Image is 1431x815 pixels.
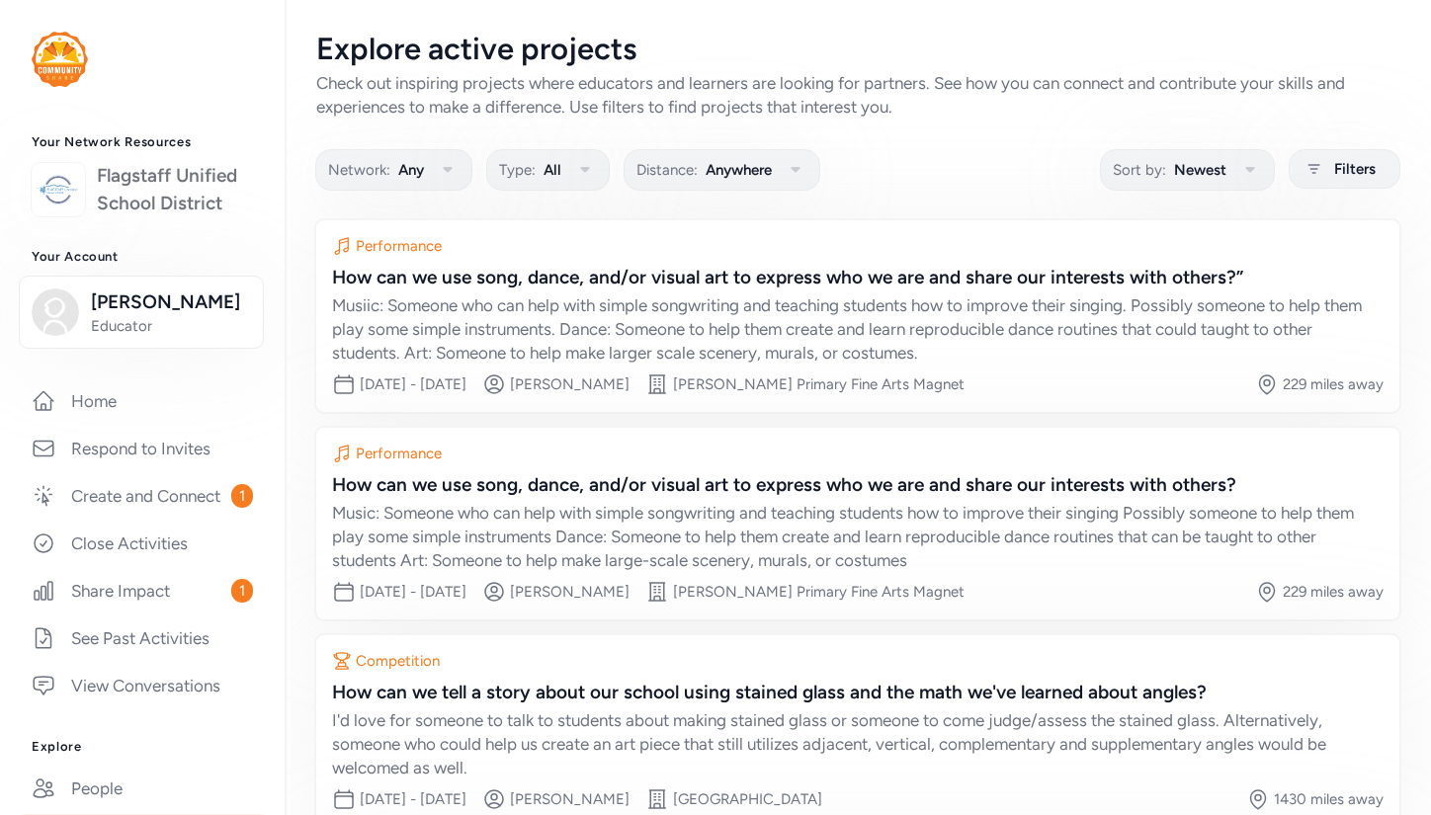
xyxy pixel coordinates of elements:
[332,679,1384,706] div: How can we tell a story about our school using stained glass and the math we've learned about ang...
[673,374,965,394] div: [PERSON_NAME] Primary Fine Arts Magnet
[486,149,610,191] button: Type:All
[1174,158,1226,182] span: Newest
[356,444,442,463] div: Performance
[231,579,253,603] span: 1
[16,522,269,565] a: Close Activities
[544,158,561,182] span: All
[97,162,253,217] a: Flagstaff Unified School District
[332,708,1384,779] div: I'd love for someone to talk to students about making stained glass or someone to come judge/asse...
[315,149,472,191] button: Network:Any
[398,158,424,182] span: Any
[636,158,698,182] span: Distance:
[328,158,390,182] span: Network:
[510,582,630,602] div: [PERSON_NAME]
[32,249,253,265] h3: Your Account
[360,789,466,809] div: [DATE] - [DATE]
[19,276,264,349] button: [PERSON_NAME]Educator
[91,288,251,316] span: [PERSON_NAME]
[316,71,1399,119] div: Check out inspiring projects where educators and learners are looking for partners. See how you c...
[624,149,820,191] button: Distance:Anywhere
[16,427,269,470] a: Respond to Invites
[499,158,536,182] span: Type:
[16,767,269,810] a: People
[231,484,253,508] span: 1
[510,789,630,809] div: [PERSON_NAME]
[91,316,251,336] span: Educator
[332,293,1384,365] div: Musiic: Someone who can help with simple songwriting and teaching students how to improve their s...
[16,379,269,423] a: Home
[32,32,88,87] img: logo
[32,134,253,150] h3: Your Network Resources
[673,789,822,809] div: [GEOGRAPHIC_DATA]
[1274,789,1384,809] div: 1430 miles away
[673,582,965,602] div: [PERSON_NAME] Primary Fine Arts Magnet
[360,374,466,394] div: [DATE] - [DATE]
[332,264,1384,291] div: How can we use song, dance, and/or visual art to express who we are and share our interests with ...
[360,582,466,602] div: [DATE] - [DATE]
[1283,582,1384,602] div: 229 miles away
[16,569,269,612] a: Share Impact1
[37,168,80,211] img: logo
[1100,149,1275,191] button: Sort by:Newest
[356,651,440,671] div: Competition
[16,664,269,707] a: View Conversations
[1113,158,1166,182] span: Sort by:
[332,501,1384,572] div: Music: Someone who can help with simple songwriting and teaching students how to improve their si...
[316,32,1399,67] div: Explore active projects
[1334,157,1376,181] span: Filters
[356,236,442,256] div: Performance
[1283,374,1384,394] div: 229 miles away
[510,374,630,394] div: [PERSON_NAME]
[16,474,269,518] a: Create and Connect1
[32,739,253,755] h3: Explore
[16,616,269,660] a: See Past Activities
[332,471,1384,499] div: How can we use song, dance, and/or visual art to express who we are and share our interests with ...
[706,158,772,182] span: Anywhere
